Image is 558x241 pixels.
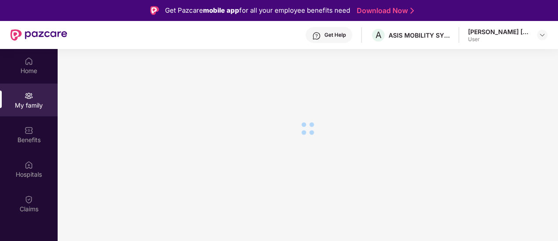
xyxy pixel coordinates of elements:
[539,31,546,38] img: svg+xml;base64,PHN2ZyBpZD0iRHJvcGRvd24tMzJ4MzIiIHhtbG5zPSJodHRwOi8vd3d3LnczLm9yZy8yMDAwL3N2ZyIgd2...
[24,57,33,66] img: svg+xml;base64,PHN2ZyBpZD0iSG9tZSIgeG1sbnM9Imh0dHA6Ly93d3cudzMub3JnLzIwMDAvc3ZnIiB3aWR0aD0iMjAiIG...
[375,30,382,40] span: A
[312,31,321,40] img: svg+xml;base64,PHN2ZyBpZD0iSGVscC0zMngzMiIgeG1sbnM9Imh0dHA6Ly93d3cudzMub3JnLzIwMDAvc3ZnIiB3aWR0aD...
[324,31,346,38] div: Get Help
[410,6,414,15] img: Stroke
[468,28,529,36] div: [PERSON_NAME] [PERSON_NAME]
[165,5,350,16] div: Get Pazcare for all your employee benefits need
[357,6,411,15] a: Download Now
[389,31,450,39] div: ASIS MOBILITY SYSTEMS INDIA PRIVATE LIMITED
[24,161,33,169] img: svg+xml;base64,PHN2ZyBpZD0iSG9zcGl0YWxzIiB4bWxucz0iaHR0cDovL3d3dy53My5vcmcvMjAwMC9zdmciIHdpZHRoPS...
[24,91,33,100] img: svg+xml;base64,PHN2ZyB3aWR0aD0iMjAiIGhlaWdodD0iMjAiIHZpZXdCb3g9IjAgMCAyMCAyMCIgZmlsbD0ibm9uZSIgeG...
[203,6,239,14] strong: mobile app
[150,6,159,15] img: Logo
[468,36,529,43] div: User
[10,29,67,41] img: New Pazcare Logo
[24,126,33,135] img: svg+xml;base64,PHN2ZyBpZD0iQmVuZWZpdHMiIHhtbG5zPSJodHRwOi8vd3d3LnczLm9yZy8yMDAwL3N2ZyIgd2lkdGg9Ij...
[24,195,33,204] img: svg+xml;base64,PHN2ZyBpZD0iQ2xhaW0iIHhtbG5zPSJodHRwOi8vd3d3LnczLm9yZy8yMDAwL3N2ZyIgd2lkdGg9IjIwIi...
